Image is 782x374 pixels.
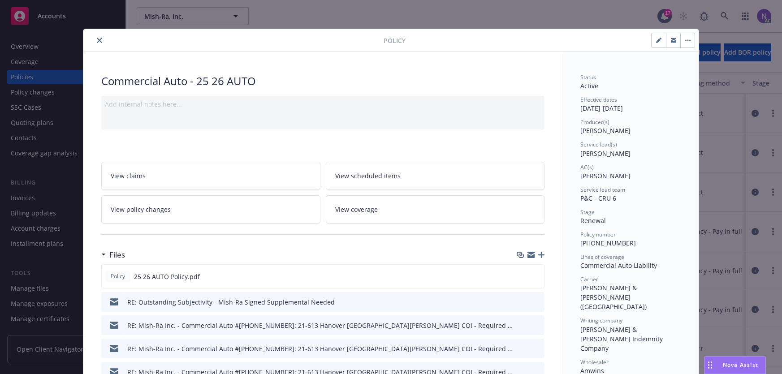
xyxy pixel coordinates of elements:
span: Policy [109,272,127,280]
div: Commercial Auto - 25 26 AUTO [101,73,544,89]
div: [DATE] - [DATE] [580,96,681,113]
div: Files [101,249,125,261]
span: [PERSON_NAME] & [PERSON_NAME] ([GEOGRAPHIC_DATA]) [580,284,647,311]
h3: Files [109,249,125,261]
button: download file [518,321,526,330]
button: download file [518,297,526,307]
button: preview file [532,272,540,281]
span: Service lead team [580,186,625,193]
a: View scheduled items [326,162,545,190]
span: Service lead(s) [580,141,617,148]
a: View coverage [326,195,545,224]
button: download file [518,272,525,281]
div: RE: Mish-Ra Inc. - Commercial Auto #[PHONE_NUMBER]: 21-613 Hanover [GEOGRAPHIC_DATA][PERSON_NAME]... [127,321,515,330]
span: Status [580,73,596,81]
button: preview file [533,297,541,307]
div: RE: Mish-Ra Inc. - Commercial Auto #[PHONE_NUMBER]: 21-613 Hanover [GEOGRAPHIC_DATA][PERSON_NAME]... [127,344,515,353]
span: 25 26 AUTO Policy.pdf [134,272,200,281]
a: View claims [101,162,320,190]
span: Wholesaler [580,358,609,366]
span: View coverage [335,205,378,214]
span: View policy changes [111,205,171,214]
button: Nova Assist [704,356,766,374]
span: Commercial Auto Liability [580,261,657,270]
span: P&C - CRU 6 [580,194,616,202]
button: preview file [533,321,541,330]
span: [PHONE_NUMBER] [580,239,636,247]
span: Renewal [580,216,606,225]
span: Writing company [580,317,622,324]
span: Nova Assist [723,361,758,369]
span: [PERSON_NAME] & [PERSON_NAME] Indemnity Company [580,325,665,353]
span: Producer(s) [580,118,609,126]
button: preview file [533,344,541,353]
span: Policy number [580,231,616,238]
button: download file [518,344,526,353]
span: Stage [580,208,595,216]
span: View claims [111,171,146,181]
span: Active [580,82,598,90]
button: close [94,35,105,46]
div: Drag to move [704,357,716,374]
div: Add internal notes here... [105,99,541,109]
span: Effective dates [580,96,617,103]
span: Policy [384,36,406,45]
span: AC(s) [580,163,594,171]
span: [PERSON_NAME] [580,126,631,135]
div: RE: Outstanding Subjectivity - Mish-Ra Signed Supplemental Needed [127,297,335,307]
a: View policy changes [101,195,320,224]
span: [PERSON_NAME] [580,149,631,158]
span: View scheduled items [335,171,401,181]
span: [PERSON_NAME] [580,172,631,180]
span: Lines of coverage [580,253,624,261]
span: Carrier [580,275,598,283]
